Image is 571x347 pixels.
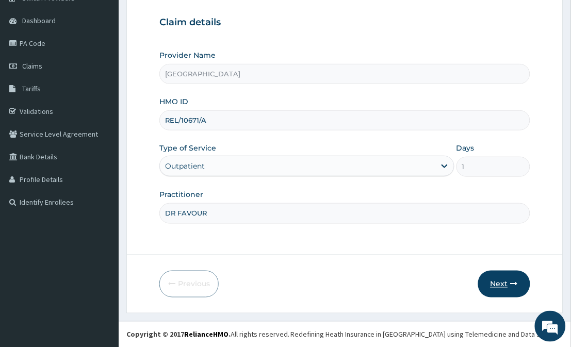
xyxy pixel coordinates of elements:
[159,143,216,153] label: Type of Service
[169,5,194,30] div: Minimize live chat window
[159,17,530,28] h3: Claim details
[22,61,42,71] span: Claims
[456,143,475,153] label: Days
[165,161,205,171] div: Outpatient
[19,52,42,77] img: d_794563401_company_1708531726252_794563401
[5,235,197,271] textarea: Type your message and hit 'Enter'
[159,271,219,298] button: Previous
[60,106,142,210] span: We're online!
[22,84,41,93] span: Tariffs
[159,50,216,60] label: Provider Name
[290,329,563,340] div: Redefining Heath Insurance in [GEOGRAPHIC_DATA] using Telemedicine and Data Science!
[159,96,188,107] label: HMO ID
[54,58,173,71] div: Chat with us now
[159,203,530,223] input: Enter Name
[159,189,203,200] label: Practitioner
[184,330,229,339] a: RelianceHMO
[159,110,530,130] input: Enter HMO ID
[22,16,56,25] span: Dashboard
[478,271,530,298] button: Next
[126,330,231,339] strong: Copyright © 2017 .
